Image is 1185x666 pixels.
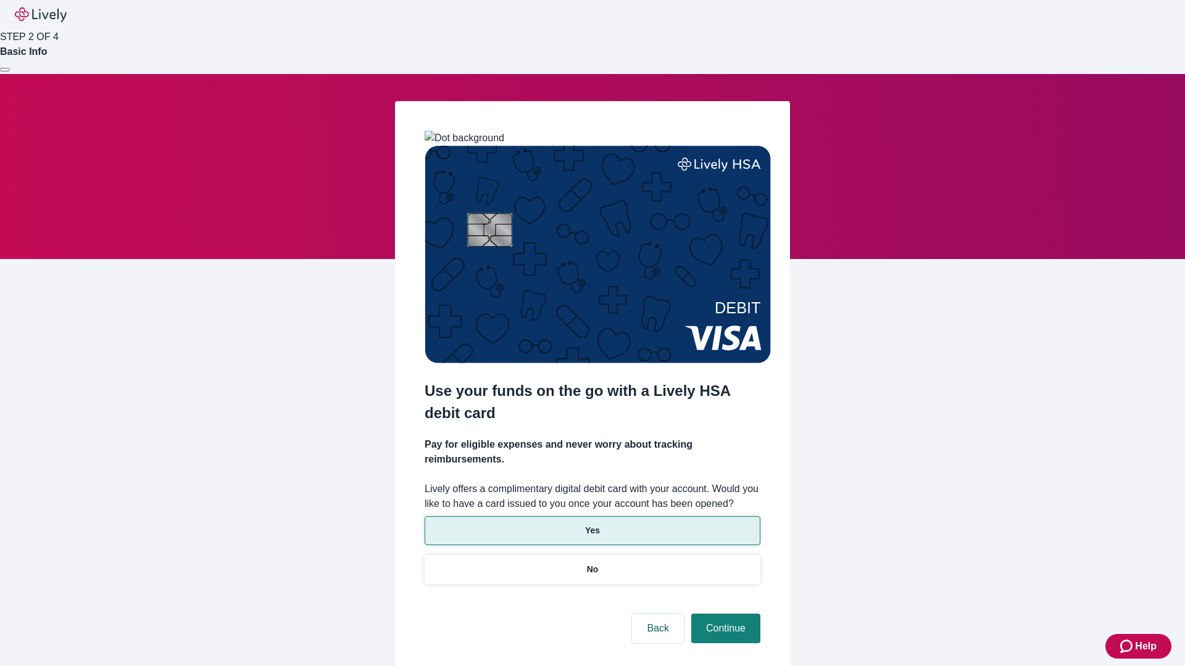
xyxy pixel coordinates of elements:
[632,614,684,643] button: Back
[1120,639,1135,654] svg: Zendesk support icon
[1105,634,1171,659] button: Zendesk support iconHelp
[425,516,760,545] button: Yes
[691,614,760,643] button: Continue
[425,146,771,363] img: Debit card
[425,380,760,424] h2: Use your funds on the go with a Lively HSA debit card
[425,482,760,511] label: Lively offers a complimentary digital debit card with your account. Would you like to have a card...
[1135,639,1157,654] span: Help
[585,524,600,537] p: Yes
[425,131,504,146] img: Dot background
[15,7,67,22] img: Lively
[425,555,760,584] button: No
[587,563,599,576] p: No
[425,437,760,467] h4: Pay for eligible expenses and never worry about tracking reimbursements.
